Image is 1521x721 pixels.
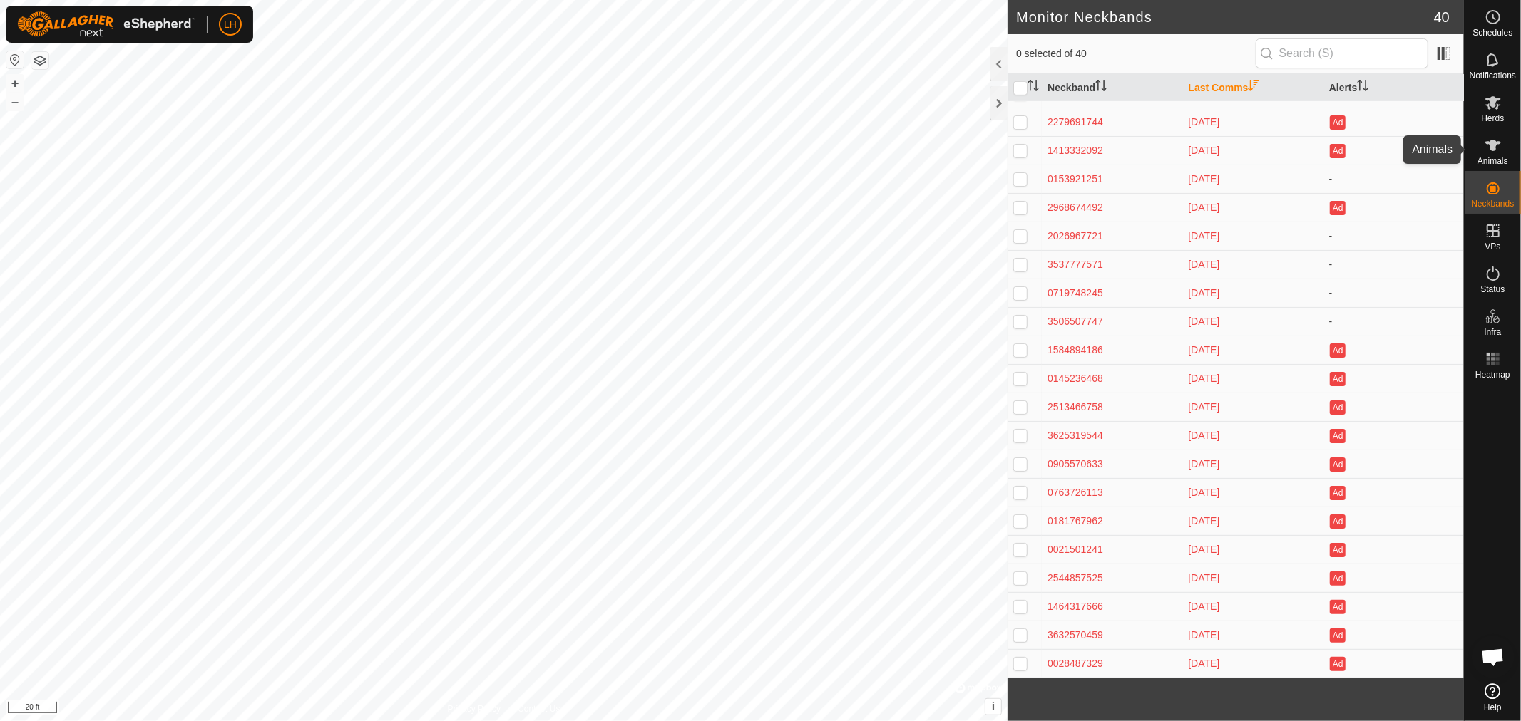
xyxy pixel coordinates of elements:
span: Oct 6, 2025, 6:29 PM [1188,173,1219,185]
div: 2968674492 [1048,200,1177,215]
div: Open chat [1472,636,1515,678]
span: Oct 6, 2025, 6:23 PM [1188,373,1219,384]
span: Schedules [1473,28,1512,37]
span: Oct 6, 2025, 6:16 PM [1188,458,1219,470]
button: – [6,93,24,110]
button: Ad [1330,486,1346,500]
button: Ad [1330,600,1346,614]
span: Oct 6, 2025, 6:25 PM [1188,259,1219,270]
span: Oct 6, 2025, 6:26 PM [1188,230,1219,242]
button: Ad [1330,657,1346,671]
div: 0763726113 [1048,485,1177,500]
div: 3625319544 [1048,428,1177,443]
td: - [1323,165,1464,193]
div: 0145236468 [1048,371,1177,386]
button: Ad [1330,543,1346,557]
button: Ad [1330,115,1346,130]
td: - [1323,307,1464,336]
button: Ad [1330,514,1346,529]
span: Oct 6, 2025, 6:15 PM [1188,515,1219,527]
span: Animals [1478,157,1508,165]
span: Status [1480,285,1505,294]
button: Ad [1330,628,1346,643]
span: Help [1484,703,1502,712]
div: 3632570459 [1048,628,1177,643]
span: Oct 6, 2025, 6:12 PM [1188,572,1219,583]
div: 1464317666 [1048,599,1177,614]
span: Oct 6, 2025, 6:09 PM [1188,629,1219,640]
span: Oct 6, 2025, 6:17 PM [1188,430,1219,441]
button: + [6,75,24,92]
span: Heatmap [1475,370,1510,379]
th: Neckband [1042,74,1182,102]
span: Oct 6, 2025, 6:11 PM [1188,601,1219,612]
span: Oct 6, 2025, 6:25 PM [1188,287,1219,299]
p-sorticon: Activate to sort [1028,82,1039,93]
span: Oct 6, 2025, 6:25 PM [1188,316,1219,327]
div: 2544857525 [1048,571,1177,586]
div: 0021501241 [1048,542,1177,557]
a: Privacy Policy [448,702,501,715]
button: Ad [1330,201,1346,215]
span: i [992,700,995,712]
td: - [1323,222,1464,250]
div: 2026967721 [1048,229,1177,244]
button: Reset Map [6,51,24,68]
span: LH [224,17,237,32]
div: 0719748245 [1048,286,1177,301]
span: Oct 6, 2025, 6:22 PM [1188,401,1219,413]
input: Search (S) [1256,38,1428,68]
div: 0153921251 [1048,172,1177,187]
button: Ad [1330,144,1346,158]
div: 0181767962 [1048,514,1177,529]
span: 0 selected of 40 [1016,46,1256,61]
div: 2279691744 [1048,115,1177,130]
span: Herds [1481,114,1504,123]
button: Ad [1330,429,1346,443]
p-sorticon: Activate to sort [1095,82,1107,93]
div: 0905570633 [1048,457,1177,472]
div: 1584894186 [1048,343,1177,358]
p-sorticon: Activate to sort [1357,82,1368,93]
button: Ad [1330,343,1346,358]
span: Oct 6, 2025, 6:07 PM [1188,658,1219,669]
a: Help [1465,678,1521,717]
button: i [985,699,1001,715]
span: Neckbands [1471,199,1514,208]
span: 40 [1434,6,1450,28]
button: Ad [1330,400,1346,415]
p-sorticon: Activate to sort [1248,82,1259,93]
span: Oct 6, 2025, 6:31 PM [1188,116,1219,128]
span: Oct 6, 2025, 6:23 PM [1188,344,1219,356]
th: Alerts [1323,74,1464,102]
span: VPs [1485,242,1500,251]
span: Notifications [1470,71,1516,80]
span: Infra [1484,328,1501,336]
th: Last Comms [1182,74,1323,102]
span: Oct 6, 2025, 6:13 PM [1188,544,1219,555]
div: 3537777571 [1048,257,1177,272]
a: Contact Us [518,702,560,715]
td: - [1323,250,1464,279]
button: Ad [1330,372,1346,386]
td: - [1323,279,1464,307]
button: Ad [1330,457,1346,472]
span: Oct 6, 2025, 6:29 PM [1188,145,1219,156]
span: Oct 6, 2025, 6:15 PM [1188,487,1219,498]
div: 1413332092 [1048,143,1177,158]
button: Ad [1330,571,1346,586]
h2: Monitor Neckbands [1016,9,1434,26]
img: Gallagher Logo [17,11,195,37]
div: 0028487329 [1048,656,1177,671]
div: 3506507747 [1048,314,1177,329]
div: 2513466758 [1048,400,1177,415]
span: Oct 6, 2025, 6:29 PM [1188,202,1219,213]
button: Map Layers [31,52,48,69]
